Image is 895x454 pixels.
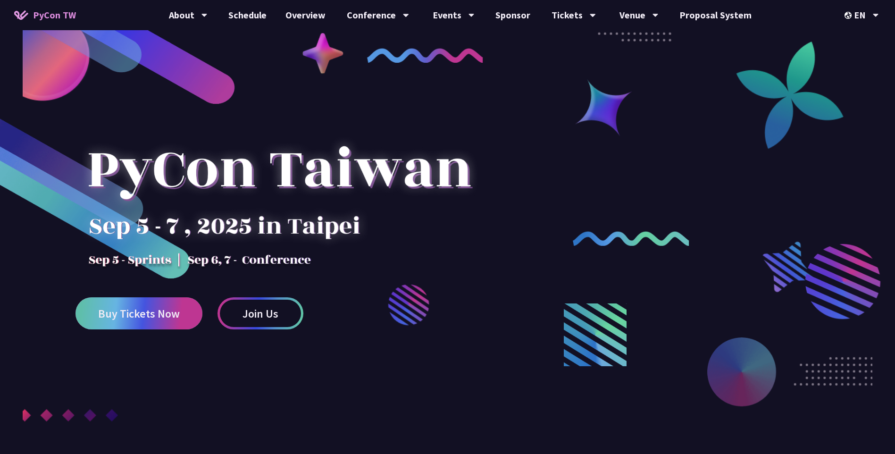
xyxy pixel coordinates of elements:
img: curly-2.e802c9f.png [573,231,689,246]
img: Home icon of PyCon TW 2025 [14,10,28,20]
span: Buy Tickets Now [98,308,180,319]
a: Join Us [217,297,303,329]
img: Locale Icon [845,12,854,19]
span: Join Us [243,308,278,319]
a: PyCon TW [5,3,85,27]
a: Buy Tickets Now [75,297,202,329]
span: PyCon TW [33,8,76,22]
img: curly-1.ebdbada.png [367,48,484,63]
